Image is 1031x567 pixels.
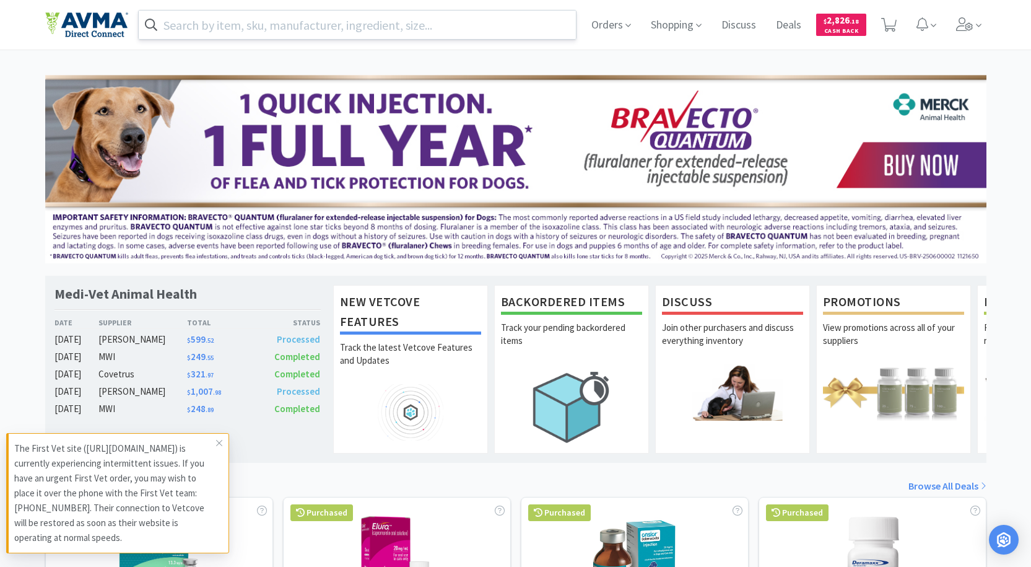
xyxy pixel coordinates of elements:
div: [PERSON_NAME] [98,384,187,399]
img: 3ffb5edee65b4d9ab6d7b0afa510b01f.jpg [45,75,986,263]
span: Completed [274,351,320,363]
span: 249 [187,351,214,363]
div: MWI [98,349,187,364]
span: 248 [187,403,214,415]
span: 321 [187,368,214,380]
span: $ [187,389,191,397]
span: Completed [274,368,320,380]
div: Status [254,317,321,328]
a: New Vetcove FeaturesTrack the latest Vetcove Features and Updates [333,285,488,454]
a: [DATE][PERSON_NAME]$599.52Processed [54,332,321,347]
p: Track the latest Vetcove Features and Updates [340,341,481,384]
h1: Discuss [662,292,803,315]
h1: Promotions [823,292,964,315]
span: 1,007 [187,385,221,397]
a: [DATE]MWI$248.89Completed [54,402,321,416]
span: Cash Back [824,28,859,36]
div: [PERSON_NAME] [98,332,187,347]
div: [DATE] [54,349,99,364]
span: . 98 [213,389,221,397]
div: [DATE] [54,402,99,416]
p: Track your pending backordered items [501,321,642,364]
img: e4e33dab9f054f5782a47901c742baa9_102.png [45,12,128,38]
a: DiscussJoin other purchasers and discuss everything inventory [655,285,810,454]
span: $ [187,354,191,362]
span: 599 [187,333,214,345]
input: Search by item, sku, manufacturer, ingredient, size... [139,11,576,39]
h1: Backordered Items [501,292,642,315]
h1: Medi-Vet Animal Health [54,285,197,303]
img: hero_promotions.png [823,364,964,421]
span: $ [187,406,191,414]
span: Processed [277,333,320,345]
a: Deals [771,20,806,31]
span: . 18 [850,17,859,25]
a: [DATE][PERSON_NAME]$1,007.98Processed [54,384,321,399]
div: MWI [98,402,187,416]
img: hero_discuss.png [662,364,803,421]
a: PromotionsView promotions across all of your suppliers [816,285,971,454]
span: . 97 [206,371,214,379]
img: hero_backorders.png [501,364,642,449]
div: [DATE] [54,332,99,347]
span: $ [187,371,191,379]
span: $ [824,17,827,25]
a: Browse All Deals [908,478,986,494]
span: 2,826 [824,14,859,26]
a: Discuss [716,20,761,31]
div: [DATE] [54,367,99,382]
a: $2,826.18Cash Back [816,8,866,42]
div: Supplier [98,317,187,328]
p: The First Vet site ([URL][DOMAIN_NAME]) is currently experiencing intermittent issues. If you hav... [14,441,216,545]
h1: New Vetcove Features [340,292,481,335]
span: Processed [277,385,320,397]
div: Date [54,317,99,328]
div: Covetrus [98,367,187,382]
a: Backordered ItemsTrack your pending backordered items [494,285,649,454]
span: Completed [274,403,320,415]
p: Join other purchasers and discuss everything inventory [662,321,803,364]
span: $ [187,336,191,345]
span: . 55 [206,354,214,362]
img: hero_feature_roadmap.png [340,384,481,441]
span: . 52 [206,336,214,345]
div: Total [187,317,254,328]
div: Open Intercom Messenger [989,525,1019,555]
a: [DATE]Covetrus$321.97Completed [54,367,321,382]
span: . 89 [206,406,214,414]
a: [DATE]MWI$249.55Completed [54,349,321,364]
p: View promotions across all of your suppliers [823,321,964,364]
div: [DATE] [54,384,99,399]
